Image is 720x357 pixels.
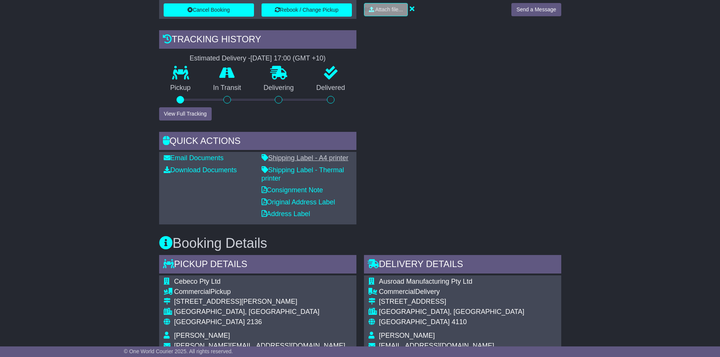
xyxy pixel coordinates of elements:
[174,298,345,306] div: [STREET_ADDRESS][PERSON_NAME]
[174,332,230,339] span: [PERSON_NAME]
[174,342,345,349] span: [PERSON_NAME][EMAIL_ADDRESS][DOMAIN_NAME]
[262,154,348,162] a: Shipping Label - A4 printer
[252,84,305,92] p: Delivering
[379,298,525,306] div: [STREET_ADDRESS]
[262,210,310,218] a: Address Label
[251,54,326,63] div: [DATE] 17:00 (GMT +10)
[379,318,450,326] span: [GEOGRAPHIC_DATA]
[379,288,525,296] div: Delivery
[247,318,262,326] span: 2136
[379,308,525,316] div: [GEOGRAPHIC_DATA], [GEOGRAPHIC_DATA]
[174,288,211,295] span: Commercial
[452,318,467,326] span: 4110
[124,348,233,354] span: © One World Courier 2025. All rights reserved.
[379,278,472,285] span: Ausroad Manufacturing Pty Ltd
[262,3,352,17] button: Rebook / Change Pickup
[262,166,344,182] a: Shipping Label - Thermal printer
[159,84,202,92] p: Pickup
[159,30,356,51] div: Tracking history
[174,288,345,296] div: Pickup
[262,186,323,194] a: Consignment Note
[364,255,561,275] div: Delivery Details
[164,154,224,162] a: Email Documents
[379,332,435,339] span: [PERSON_NAME]
[379,342,494,349] span: [EMAIL_ADDRESS][DOMAIN_NAME]
[305,84,356,92] p: Delivered
[159,54,356,63] div: Estimated Delivery -
[159,236,561,251] h3: Booking Details
[174,318,245,326] span: [GEOGRAPHIC_DATA]
[159,132,356,152] div: Quick Actions
[379,288,415,295] span: Commercial
[174,278,221,285] span: Cebeco Pty Ltd
[164,166,237,174] a: Download Documents
[202,84,252,92] p: In Transit
[511,3,561,16] button: Send a Message
[164,3,254,17] button: Cancel Booking
[174,308,345,316] div: [GEOGRAPHIC_DATA], [GEOGRAPHIC_DATA]
[159,107,212,121] button: View Full Tracking
[159,255,356,275] div: Pickup Details
[262,198,335,206] a: Original Address Label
